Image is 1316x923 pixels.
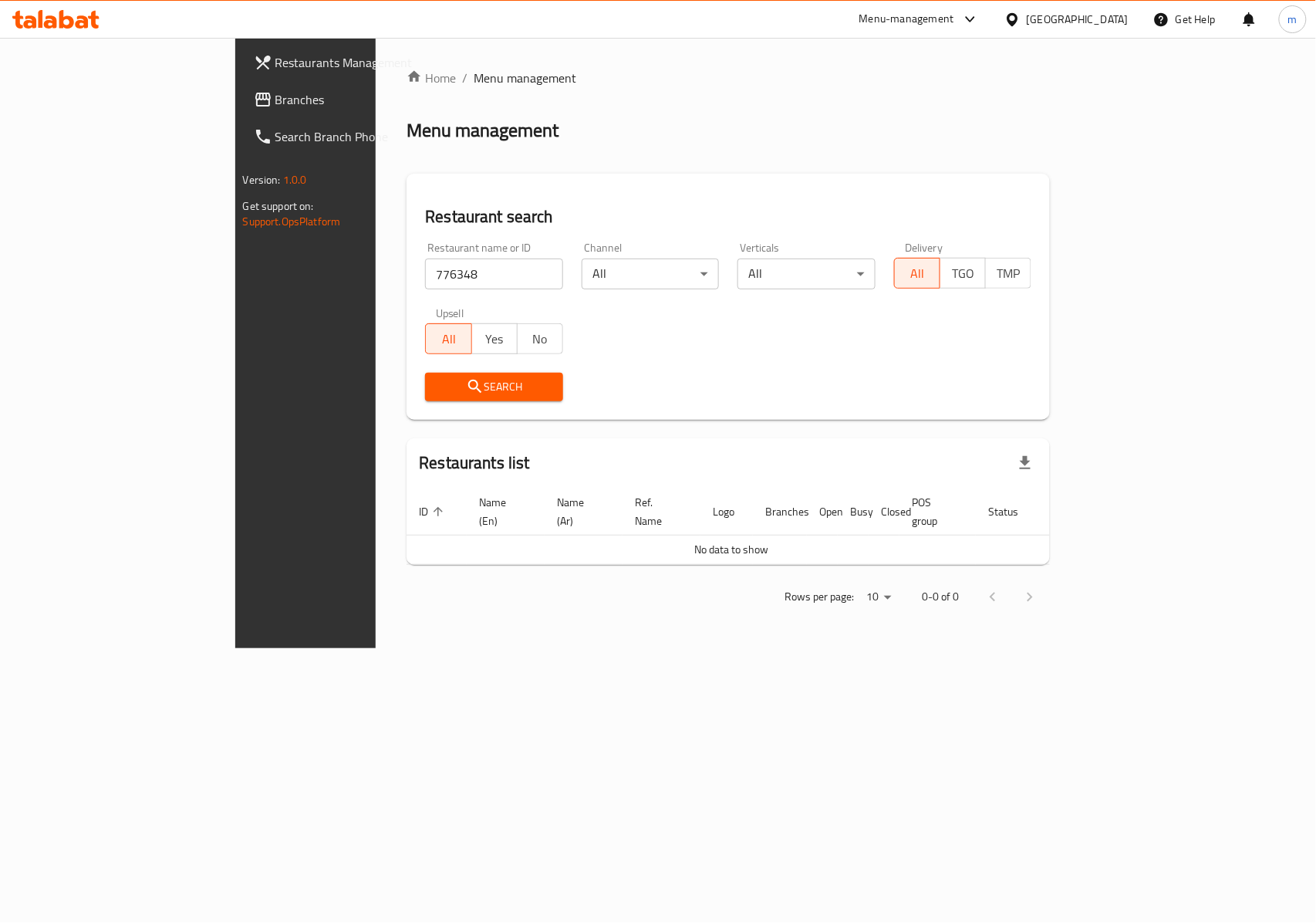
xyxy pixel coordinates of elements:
span: Search [437,377,551,397]
nav: breadcrumb [407,69,1050,87]
button: All [894,258,940,289]
input: Search for restaurant name or ID.. [425,259,563,289]
th: Logo [700,489,753,536]
span: All [432,328,465,350]
span: No data to show [695,539,769,560]
div: Menu-management [859,10,954,29]
h2: Restaurants list [419,451,529,475]
th: Closed [869,489,899,536]
table: enhanced table [407,489,1110,565]
button: Search [425,373,563,401]
button: TMP [985,258,1031,289]
div: Rows per page: [860,586,897,609]
button: TGO [940,258,986,289]
li: / [462,69,467,87]
div: All [737,259,876,289]
span: Restaurants Management [275,53,443,72]
span: TGO [947,262,980,285]
h2: Menu management [407,118,558,143]
span: No [524,328,557,350]
span: Yes [478,328,511,350]
label: Upsell [436,308,464,319]
p: Rows per page: [785,587,854,607]
a: Restaurants Management [241,44,455,81]
span: Ref. Name [635,493,682,530]
span: Name (Ar) [557,493,604,530]
th: Open [807,489,838,536]
span: TMP [992,262,1025,285]
div: [GEOGRAPHIC_DATA] [1027,11,1129,28]
a: Support.OpsPlatform [243,211,341,232]
button: No [517,323,563,354]
label: Delivery [905,242,943,253]
span: Name (En) [479,493,526,530]
a: Search Branch Phone [241,118,455,155]
button: All [425,323,471,354]
span: Branches [275,90,443,109]
button: Yes [471,323,518,354]
div: Export file [1007,445,1044,482]
a: Branches [241,81,455,118]
span: POS group [912,493,957,530]
p: 0-0 of 0 [922,587,959,607]
span: Version: [243,170,281,190]
th: Branches [753,489,807,536]
div: All [582,259,720,289]
span: Status [988,502,1038,521]
th: Busy [838,489,869,536]
span: m [1288,11,1297,28]
span: All [901,262,934,285]
span: Menu management [474,69,576,87]
span: ID [419,502,448,521]
h2: Restaurant search [425,205,1031,228]
span: Search Branch Phone [275,127,443,146]
span: Get support on: [243,196,314,216]
span: 1.0.0 [283,170,307,190]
